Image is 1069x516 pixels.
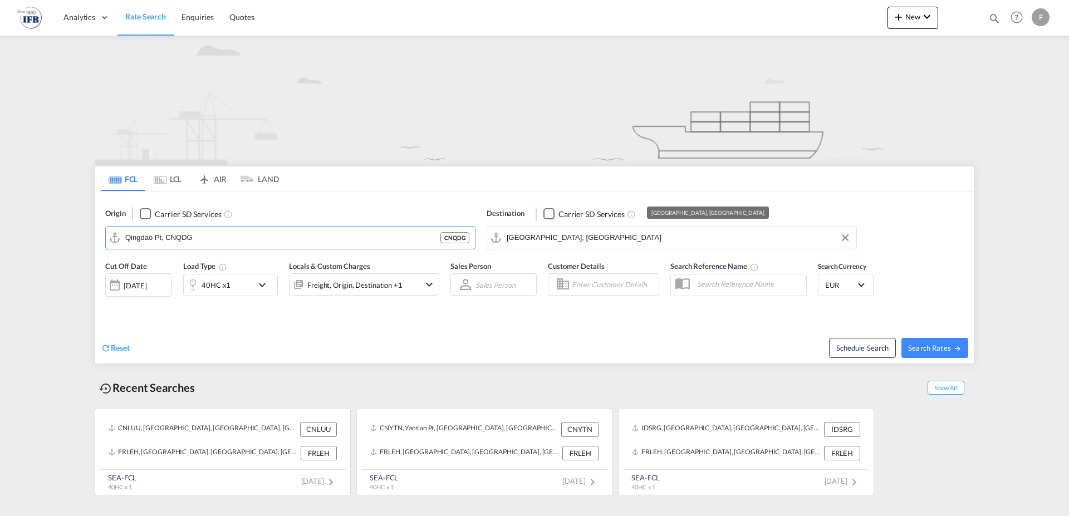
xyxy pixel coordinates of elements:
div: F [1032,8,1050,26]
div: CNYTN, Yantian Pt, China, Greater China & Far East Asia, Asia Pacific [370,422,558,436]
button: Note: By default Schedule search will only considerorigin ports, destination ports and cut off da... [829,338,896,358]
div: CNLUU, Leliu, China, Greater China & Far East Asia, Asia Pacific [109,422,297,436]
span: 40HC x 1 [370,483,394,490]
md-icon: icon-chevron-right [847,475,861,489]
span: 40HC x 1 [631,483,655,490]
span: Rate Search [125,12,166,21]
div: Freight Origin Destination Factory Stuffing [307,277,403,293]
span: Analytics [63,12,95,23]
span: Search Reference Name [670,262,759,271]
div: FRLEH, Le Havre, France, Western Europe, Europe [109,446,298,460]
div: SEA-FCL [108,473,136,483]
span: Cut Off Date [105,262,147,271]
span: Help [1007,8,1026,27]
input: Search Reference Name [692,276,806,292]
button: Search Ratesicon-arrow-right [901,338,968,358]
md-input-container: Qingdao Pt, CNQDG [106,227,475,249]
div: CNQDG [440,232,469,243]
md-icon: icon-plus 400-fg [892,10,905,23]
img: new-FCL.png [95,36,974,165]
span: Locals & Custom Charges [289,262,370,271]
span: Origin [105,208,125,219]
span: [DATE] [825,476,861,485]
md-icon: icon-chevron-right [586,475,599,489]
input: Search by Port [507,229,851,246]
span: Customer Details [548,262,604,271]
button: Clear Input [837,229,854,246]
div: FRLEH [824,446,860,460]
span: 40HC x 1 [108,483,132,490]
md-icon: icon-refresh [101,343,111,353]
div: FRLEH [301,446,337,460]
md-select: Select Currency: € EUREuro [824,277,867,293]
md-input-container: Le Havre, FRLEH [487,227,856,249]
div: Help [1007,8,1032,28]
input: Search by Port [125,229,440,246]
span: Load Type [183,262,227,271]
span: Show All [928,381,964,395]
span: Quotes [229,12,254,22]
div: Origin Checkbox No InkUnchecked: Search for CY (Container Yard) services for all selected carrier... [95,191,974,363]
div: IDSRG [824,422,860,436]
div: SEA-FCL [370,473,398,483]
md-icon: Your search will be saved by the below given name [750,263,759,272]
md-checkbox: Checkbox No Ink [543,208,625,220]
md-tab-item: LCL [145,166,190,191]
md-icon: icon-chevron-right [324,475,337,489]
recent-search-card: CNLUU, [GEOGRAPHIC_DATA], [GEOGRAPHIC_DATA], [GEOGRAPHIC_DATA] & [GEOGRAPHIC_DATA], [GEOGRAPHIC_D... [95,408,351,496]
span: Enquiries [182,12,214,22]
md-icon: icon-backup-restore [99,382,112,395]
md-icon: icon-chevron-down [423,278,436,291]
md-icon: icon-chevron-down [256,278,274,292]
span: Destination [487,208,524,219]
img: de31bbe0256b11eebba44b54815f083d.png [17,5,42,30]
div: Recent Searches [95,375,199,400]
span: New [892,12,934,21]
div: [DATE] [105,273,172,297]
md-datepicker: Select [105,296,114,311]
span: [DATE] [301,476,337,485]
md-select: Sales Person [474,277,517,293]
div: FRLEH, Le Havre, France, Western Europe, Europe [370,446,560,460]
md-icon: Unchecked: Search for CY (Container Yard) services for all selected carriers.Checked : Search for... [627,210,636,219]
div: icon-magnify [988,12,1001,29]
md-checkbox: Checkbox No Ink [140,208,221,220]
md-tab-item: AIR [190,166,234,191]
div: IDSRG, Semarang, Indonesia, South East Asia, Asia Pacific [632,422,821,436]
md-icon: icon-chevron-down [920,10,934,23]
md-icon: icon-airplane [198,173,211,181]
span: [DATE] [563,476,599,485]
div: [DATE] [124,281,146,291]
div: CNLUU [300,422,337,436]
div: 40HC x1 [202,277,231,293]
md-tab-item: LAND [234,166,279,191]
md-pagination-wrapper: Use the left and right arrow keys to navigate between tabs [101,166,279,191]
div: FRLEH, Le Havre, France, Western Europe, Europe [632,446,821,460]
div: Carrier SD Services [155,209,221,220]
div: SEA-FCL [631,473,660,483]
recent-search-card: CNYTN, Yantian Pt, [GEOGRAPHIC_DATA], [GEOGRAPHIC_DATA] & [GEOGRAPHIC_DATA], [GEOGRAPHIC_DATA] CN... [356,408,612,496]
div: 40HC x1icon-chevron-down [183,274,278,296]
span: Search Rates [908,343,962,352]
md-icon: icon-magnify [988,12,1001,24]
button: icon-plus 400-fgNewicon-chevron-down [887,7,938,29]
div: Carrier SD Services [558,209,625,220]
md-tab-item: FCL [101,166,145,191]
span: Search Currency [818,262,866,271]
div: Freight Origin Destination Factory Stuffingicon-chevron-down [289,273,439,296]
span: Sales Person [450,262,491,271]
recent-search-card: IDSRG, [GEOGRAPHIC_DATA], [GEOGRAPHIC_DATA], [GEOGRAPHIC_DATA], [GEOGRAPHIC_DATA] IDSRGFRLEH, [GE... [618,408,874,496]
md-icon: Select multiple loads to view rates [218,263,227,272]
span: EUR [825,280,856,290]
div: FRLEH [562,446,599,460]
span: Reset [111,343,130,352]
md-icon: Unchecked: Search for CY (Container Yard) services for all selected carriers.Checked : Search for... [224,210,233,219]
div: icon-refreshReset [101,342,130,355]
div: [GEOGRAPHIC_DATA], [GEOGRAPHIC_DATA] [651,207,764,219]
div: CNYTN [561,422,599,436]
input: Enter Customer Details [572,276,655,293]
md-icon: icon-arrow-right [954,345,962,352]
